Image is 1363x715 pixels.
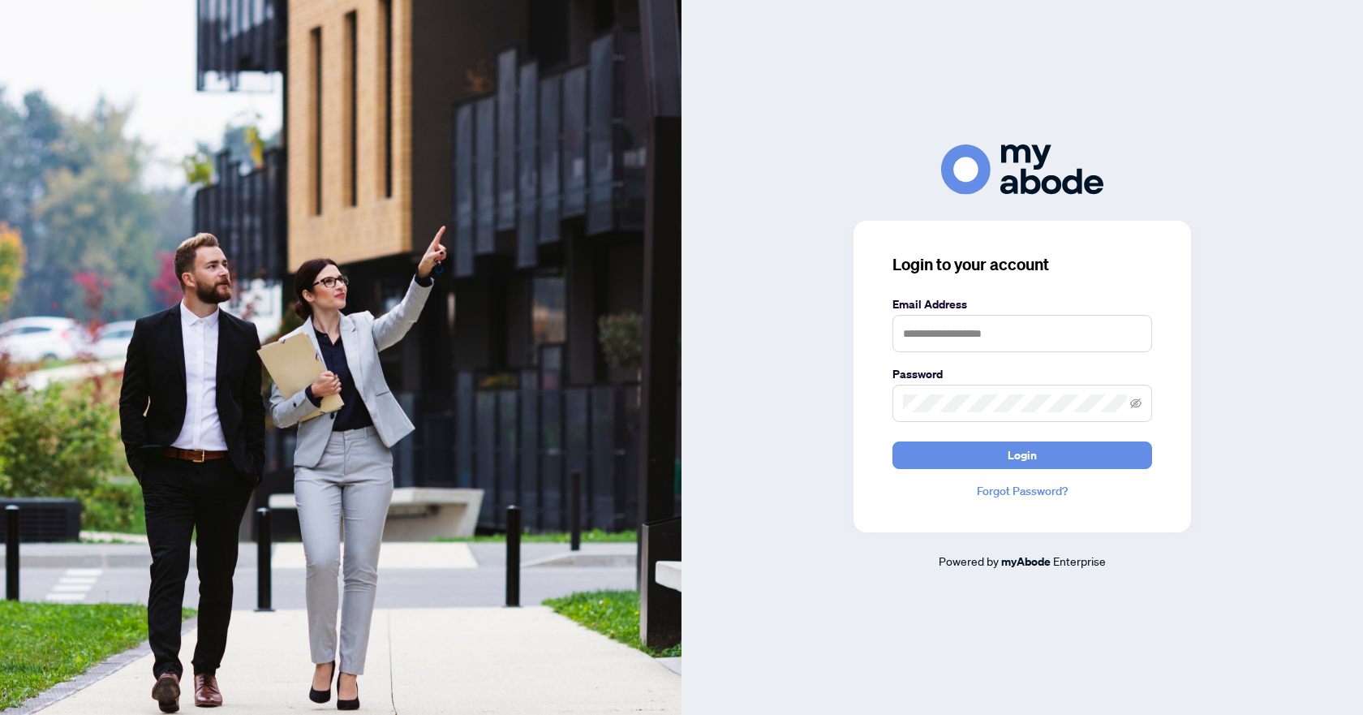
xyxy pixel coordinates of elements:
a: myAbode [1001,553,1051,571]
span: Enterprise [1053,553,1106,568]
label: Email Address [892,295,1152,313]
span: Powered by [939,553,999,568]
img: ma-logo [941,144,1103,194]
span: Login [1008,442,1037,468]
a: Forgot Password? [892,482,1152,500]
button: Login [892,441,1152,469]
h3: Login to your account [892,253,1152,276]
span: eye-invisible [1130,398,1142,409]
label: Password [892,365,1152,383]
